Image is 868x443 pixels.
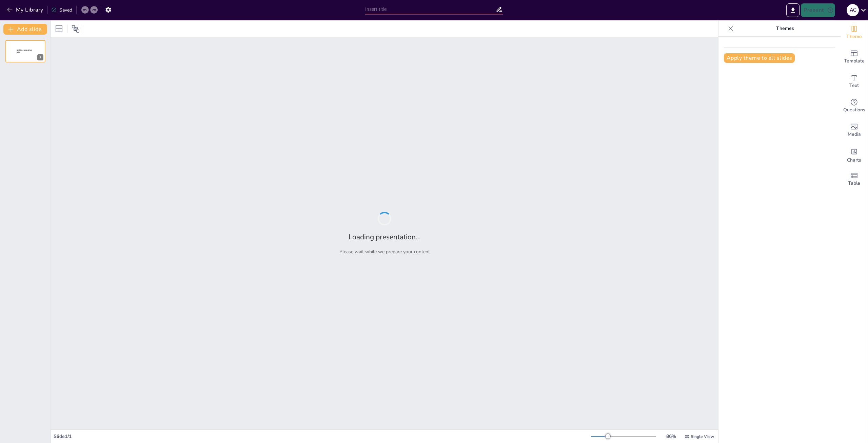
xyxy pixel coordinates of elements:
div: Add images, graphics, shapes or video [841,118,868,143]
span: Position [72,25,80,33]
button: My Library [5,4,46,15]
div: 1 [37,54,43,60]
div: Add ready made slides [841,45,868,69]
div: Add charts and graphs [841,143,868,167]
div: Layout [54,23,64,34]
input: Insert title [365,4,496,14]
div: Change the overall theme [841,20,868,45]
button: a C [847,3,859,17]
span: Single View [691,434,714,439]
div: 86 % [663,433,679,440]
p: Please wait while we prepare your content [339,248,430,255]
div: Add a table [841,167,868,191]
div: Get real-time input from your audience [841,94,868,118]
button: Export to PowerPoint [786,3,800,17]
div: Slide 1 / 1 [54,433,591,440]
span: Theme [846,33,862,40]
span: Template [844,57,865,65]
button: Present [801,3,835,17]
span: Sendsteps presentation editor [17,49,32,53]
button: Apply theme to all slides [724,53,795,63]
button: Add slide [3,24,47,35]
span: Table [848,180,860,187]
p: Themes [736,20,834,37]
span: Charts [847,156,861,164]
div: Saved [51,7,72,13]
span: Media [848,131,861,138]
div: Add text boxes [841,69,868,94]
div: a C [847,4,859,16]
div: 1 [5,40,45,62]
span: Text [849,82,859,89]
span: Questions [843,106,865,114]
h2: Loading presentation... [349,232,421,242]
